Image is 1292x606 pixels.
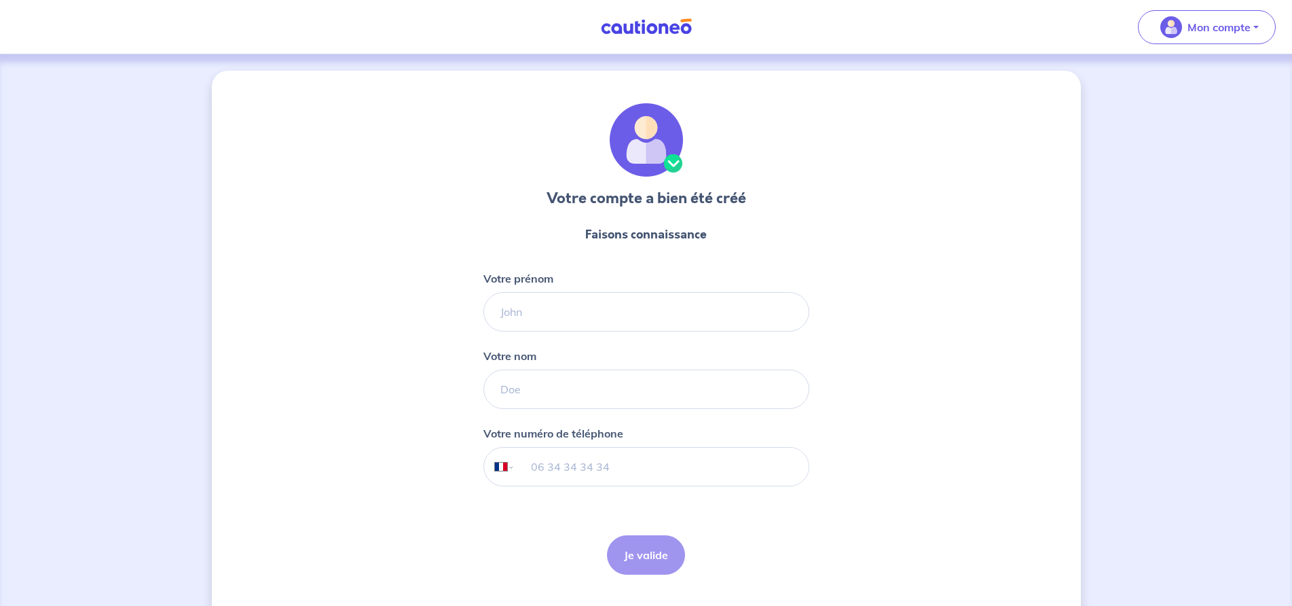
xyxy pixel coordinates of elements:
[585,226,707,243] p: Faisons connaissance
[595,18,697,35] img: Cautioneo
[547,188,746,209] h3: Votre compte a bien été créé
[483,348,536,364] p: Votre nom
[483,370,809,409] input: Doe
[1138,10,1276,44] button: illu_account_valid_menu.svgMon compte
[1187,19,1251,35] p: Mon compte
[483,292,809,332] input: John
[515,448,808,486] input: 06 34 34 34 34
[483,270,553,287] p: Votre prénom
[483,425,623,442] p: Votre numéro de téléphone
[610,103,683,177] img: illu_account_valid.svg
[1160,16,1182,38] img: illu_account_valid_menu.svg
